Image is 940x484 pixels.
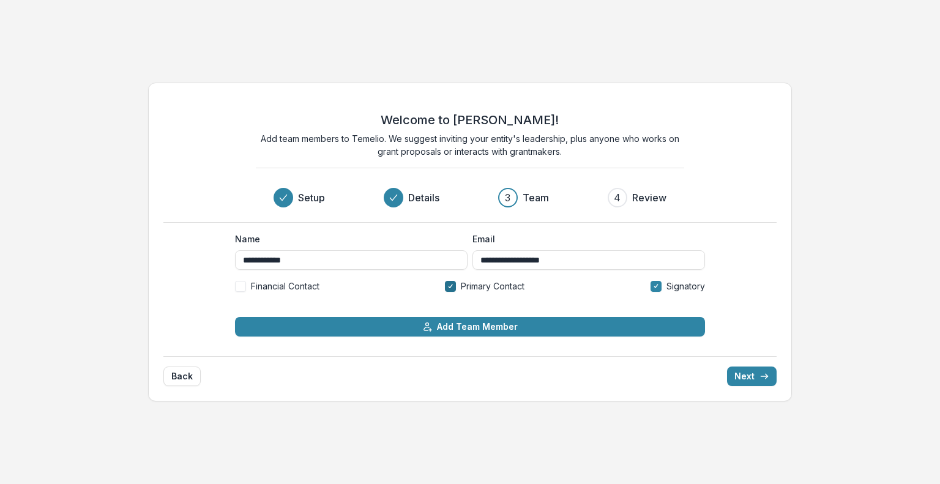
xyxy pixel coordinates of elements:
[235,317,705,337] button: Add Team Member
[614,190,621,205] div: 4
[163,367,201,386] button: Back
[408,190,439,205] h3: Details
[472,233,698,245] label: Email
[505,190,510,205] div: 3
[274,188,666,207] div: Progress
[727,367,777,386] button: Next
[461,280,524,292] span: Primary Contact
[523,190,549,205] h3: Team
[666,280,705,292] span: Signatory
[381,113,559,127] h2: Welcome to [PERSON_NAME]!
[235,233,460,245] label: Name
[298,190,325,205] h3: Setup
[256,132,684,158] p: Add team members to Temelio. We suggest inviting your entity's leadership, plus anyone who works ...
[251,280,319,292] span: Financial Contact
[632,190,666,205] h3: Review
